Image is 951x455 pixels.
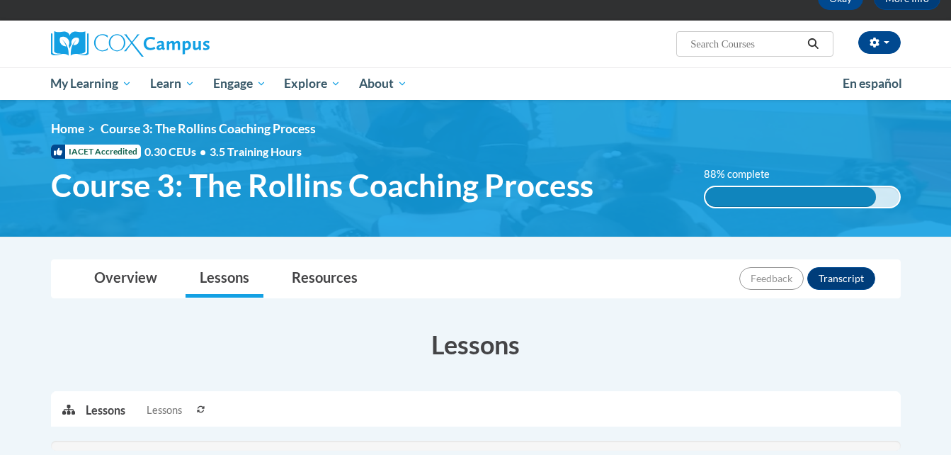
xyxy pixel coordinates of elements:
span: Course 3: The Rollins Coaching Process [101,121,316,136]
a: Cox Campus [51,31,320,57]
div: Main menu [30,67,922,100]
input: Search Courses [689,35,802,52]
a: Explore [275,67,350,100]
button: Transcript [807,267,875,290]
a: About [350,67,416,100]
button: Feedback [739,267,804,290]
h3: Lessons [51,327,901,362]
span: Explore [284,75,341,92]
span: IACET Accredited [51,145,141,159]
span: Engage [213,75,266,92]
span: About [359,75,407,92]
button: Account Settings [858,31,901,54]
span: Learn [150,75,195,92]
p: Lessons [86,403,125,418]
a: Overview [80,260,171,298]
label: 88% complete [704,167,785,182]
span: Course 3: The Rollins Coaching Process [51,167,593,204]
span: En español [843,76,902,91]
span: My Learning [50,75,132,92]
a: En español [833,69,911,99]
img: Cox Campus [51,31,210,57]
div: 88% complete [705,187,876,207]
a: My Learning [42,67,142,100]
a: Home [51,121,84,136]
span: • [200,145,206,158]
a: Resources [278,260,372,298]
span: Lessons [147,403,182,418]
a: Lessons [186,260,263,298]
span: 3.5 Training Hours [210,145,302,158]
span: 0.30 CEUs [144,144,210,159]
button: Search [802,35,824,52]
a: Engage [204,67,275,100]
a: Learn [141,67,204,100]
